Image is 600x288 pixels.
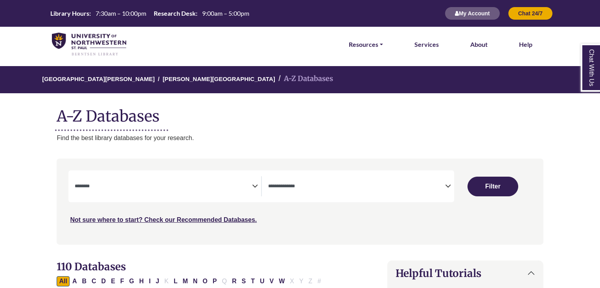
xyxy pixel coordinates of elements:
[57,276,69,286] button: All
[276,276,287,286] button: Filter Results W
[57,133,543,143] p: Find the best library databases for your research.
[147,276,153,286] button: Filter Results I
[151,9,198,17] th: Research Desk:
[163,74,275,82] a: [PERSON_NAME][GEOGRAPHIC_DATA]
[127,276,136,286] button: Filter Results G
[70,216,257,223] a: Not sure where to start? Check our Recommended Databases.
[137,276,146,286] button: Filter Results H
[42,74,155,82] a: [GEOGRAPHIC_DATA][PERSON_NAME]
[239,276,248,286] button: Filter Results S
[258,276,267,286] button: Filter Results U
[99,276,109,286] button: Filter Results D
[519,39,532,50] a: Help
[57,101,543,125] h1: A-Z Databases
[445,7,500,20] button: My Account
[75,184,252,190] textarea: Search
[180,276,190,286] button: Filter Results M
[508,7,553,20] button: Chat 24/7
[79,276,89,286] button: Filter Results B
[153,276,162,286] button: Filter Results J
[109,276,118,286] button: Filter Results E
[57,159,543,244] nav: Search filters
[57,66,543,93] nav: breadcrumb
[57,277,324,284] div: Alpha-list to filter by first letter of database name
[470,39,488,50] a: About
[210,276,219,286] button: Filter Results P
[349,39,383,50] a: Resources
[171,276,180,286] button: Filter Results L
[70,276,79,286] button: Filter Results A
[47,9,91,17] th: Library Hours:
[47,9,252,18] a: Hours Today
[414,39,439,50] a: Services
[191,276,200,286] button: Filter Results N
[57,260,126,273] span: 110 Databases
[89,276,99,286] button: Filter Results C
[275,73,333,85] li: A-Z Databases
[96,9,146,17] span: 7:30am – 10:00pm
[230,276,239,286] button: Filter Results R
[248,276,257,286] button: Filter Results T
[388,261,543,286] button: Helpful Tutorials
[118,276,127,286] button: Filter Results F
[508,10,553,17] a: Chat 24/7
[202,9,249,17] span: 9:00am – 5:00pm
[52,33,126,56] img: library_home
[467,177,518,196] button: Submit for Search Results
[47,9,252,17] table: Hours Today
[267,276,276,286] button: Filter Results V
[200,276,210,286] button: Filter Results O
[268,184,445,190] textarea: Search
[445,10,500,17] a: My Account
